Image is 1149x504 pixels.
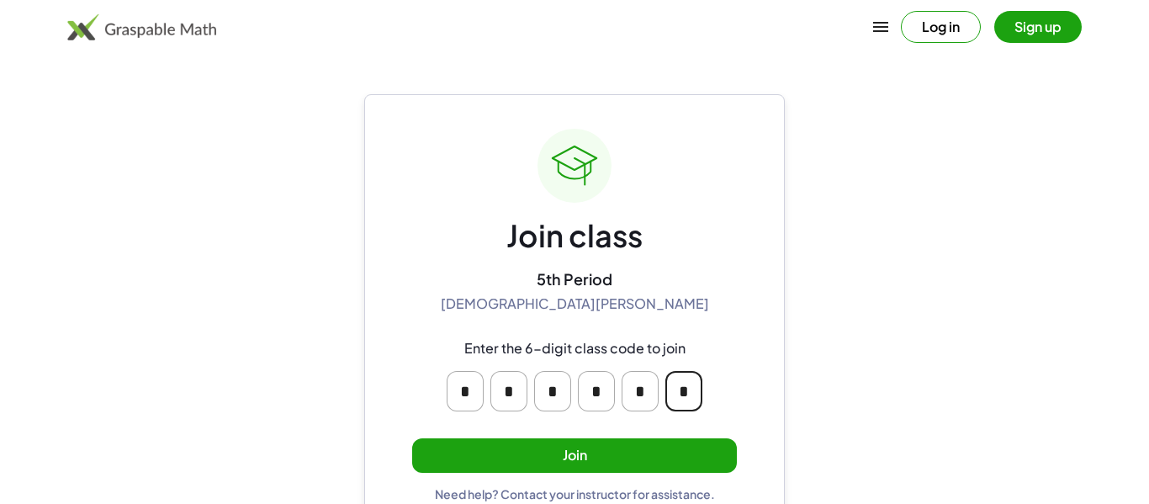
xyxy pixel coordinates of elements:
div: Join class [506,216,643,256]
input: Please enter OTP character 5 [622,371,659,411]
input: Please enter OTP character 6 [665,371,702,411]
input: Please enter OTP character 2 [490,371,527,411]
div: Enter the 6-digit class code to join [464,340,686,358]
input: Please enter OTP character 3 [534,371,571,411]
input: Please enter OTP character 4 [578,371,615,411]
button: Sign up [994,11,1082,43]
button: Join [412,438,737,473]
button: Log in [901,11,981,43]
input: Please enter OTP character 1 [447,371,484,411]
div: 5th Period [537,269,612,289]
div: Need help? Contact your instructor for assistance. [435,486,715,501]
div: [DEMOGRAPHIC_DATA][PERSON_NAME] [441,295,709,313]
